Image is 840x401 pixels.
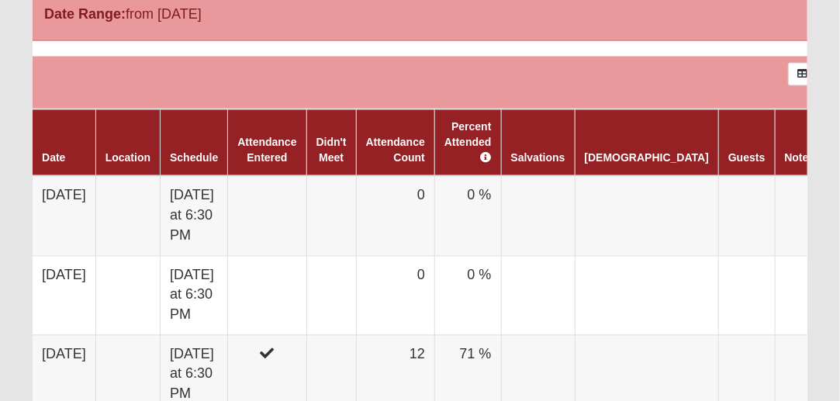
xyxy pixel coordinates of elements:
[785,152,815,164] a: Notes
[501,109,575,176] th: Salvations
[161,176,228,256] td: [DATE] at 6:30 PM
[434,256,501,335] td: 0 %
[316,137,347,164] a: Didn't Meet
[42,152,65,164] a: Date
[44,4,126,25] label: Date Range:
[33,4,291,29] div: from [DATE]
[575,109,718,176] th: [DEMOGRAPHIC_DATA]
[788,63,817,85] a: Export to Excel
[356,256,434,335] td: 0
[161,256,228,335] td: [DATE] at 6:30 PM
[170,152,218,164] a: Schedule
[434,176,501,256] td: 0 %
[105,152,150,164] a: Location
[444,121,492,164] a: Percent Attended
[356,176,434,256] td: 0
[719,109,775,176] th: Guests
[33,256,95,335] td: [DATE]
[33,176,95,256] td: [DATE]
[366,137,425,164] a: Attendance Count
[237,137,296,164] a: Attendance Entered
